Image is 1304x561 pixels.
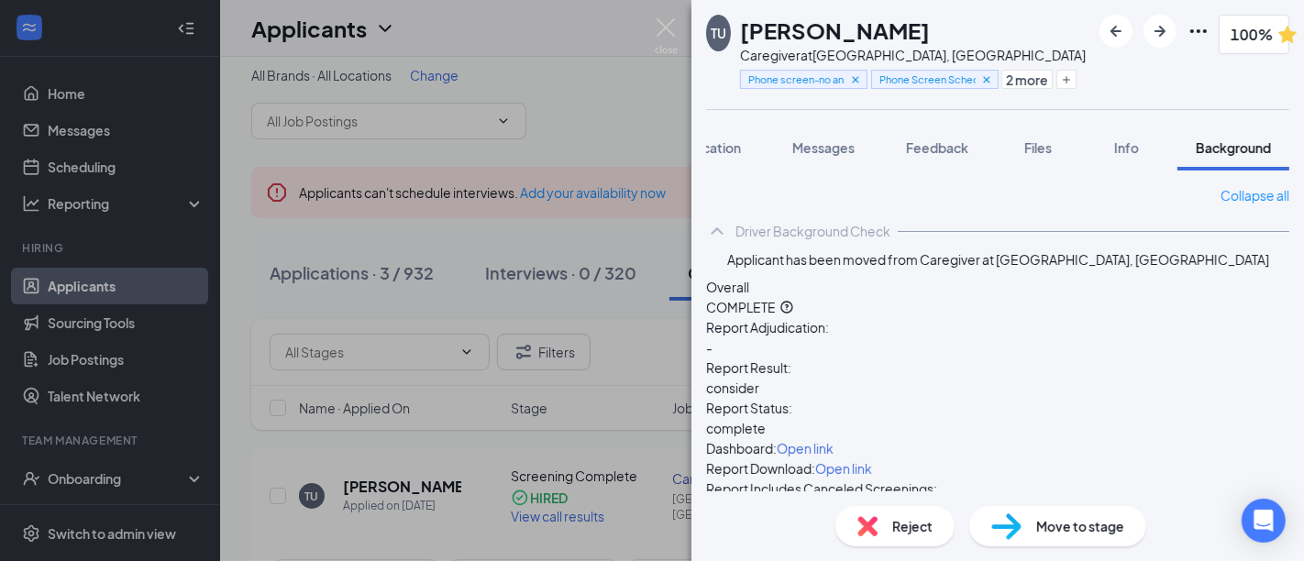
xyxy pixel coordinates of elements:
[727,249,1269,269] span: Applicant has been moved from Caregiver at [GEOGRAPHIC_DATA], [GEOGRAPHIC_DATA]
[706,297,776,317] span: COMPLETE
[735,222,890,240] div: Driver Background Check
[1149,20,1171,42] svg: ArrowRight
[1196,139,1271,156] span: Background
[748,71,845,87] span: Phone screen-no answer
[892,516,933,536] span: Reject
[740,15,930,46] h1: [PERSON_NAME]
[1242,499,1286,543] div: Open Intercom Messenger
[815,460,872,477] a: Open link
[1144,15,1177,48] button: ArrowRight
[706,480,937,497] span: Report Includes Canceled Screenings:
[671,139,741,156] span: Application
[1061,74,1072,85] svg: Plus
[706,460,815,477] span: Report Download:
[1056,70,1077,89] button: Plus
[706,359,791,376] span: Report Result:
[777,440,834,456] a: Open link
[1221,185,1289,205] a: Collapse all
[706,220,728,242] svg: ChevronUp
[792,139,855,156] span: Messages
[849,73,862,86] svg: Cross
[706,279,749,295] span: Overall
[1036,516,1124,536] span: Move to stage
[706,379,759,396] span: consider
[706,420,766,436] span: complete
[1188,20,1210,42] svg: Ellipses
[711,24,726,42] div: TU
[1231,23,1273,46] span: 100%
[740,46,1090,64] div: Caregiver at [GEOGRAPHIC_DATA], [GEOGRAPHIC_DATA]
[706,319,829,335] span: Report Adjudication:
[706,440,777,456] span: Dashboard:
[1024,139,1052,156] span: Files
[1100,15,1133,48] button: ArrowLeftNew
[706,339,713,356] span: -
[706,400,792,416] span: Report Status:
[906,139,968,156] span: Feedback
[1114,139,1139,156] span: Info
[879,71,976,87] span: Phone Screen Scheduled
[1001,70,1053,89] button: 2 more
[1105,20,1127,42] svg: ArrowLeftNew
[980,73,993,86] svg: Cross
[779,300,794,314] svg: QuestionInfo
